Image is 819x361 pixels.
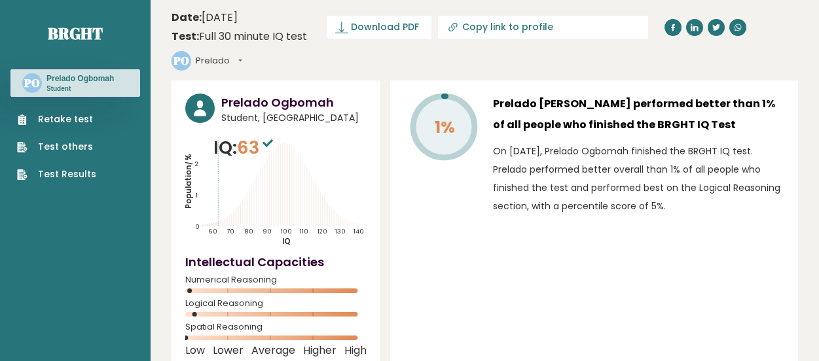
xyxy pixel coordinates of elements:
[17,167,96,181] a: Test Results
[435,116,455,139] tspan: 1%
[213,348,244,353] span: Lower
[282,236,291,247] tspan: IQ
[281,227,292,235] tspan: 100
[213,135,276,161] p: IQ:
[196,191,198,199] tspan: 1
[185,277,367,283] span: Numerical Reasoning
[172,29,307,44] div: Full 30 minute IQ test
[303,348,337,353] span: Higher
[183,154,194,209] tspan: Population/%
[172,10,238,26] time: [DATE]
[46,84,114,94] p: Student
[185,253,367,271] h4: Intellectual Capacities
[493,94,784,135] h3: Prelado [PERSON_NAME] performed better than 1% of all people who finished the BRGHT IQ Test
[335,227,346,235] tspan: 130
[24,75,40,90] text: PO
[172,10,202,25] b: Date:
[263,227,272,235] tspan: 90
[196,54,242,67] button: Prelado
[237,135,276,160] span: 63
[354,227,364,235] tspan: 140
[17,112,96,126] a: Retake test
[318,227,327,235] tspan: 120
[300,227,308,235] tspan: 110
[185,301,367,306] span: Logical Reasoning
[48,23,103,44] a: Brght
[344,348,367,353] span: High
[195,160,198,168] tspan: 2
[185,324,367,330] span: Spatial Reasoning
[172,29,199,44] b: Test:
[227,227,234,235] tspan: 70
[251,348,295,353] span: Average
[327,16,431,39] a: Download PDF
[221,111,367,125] span: Student, [GEOGRAPHIC_DATA]
[208,227,217,235] tspan: 60
[17,140,96,154] a: Test others
[221,94,367,111] h3: Prelado Ogbomah
[351,20,419,34] span: Download PDF
[245,227,253,235] tspan: 80
[173,53,189,68] text: PO
[493,142,784,215] p: On [DATE], Prelado Ogbomah finished the BRGHT IQ test. Prelado performed better overall than 1% o...
[46,73,114,84] h3: Prelado Ogbomah
[195,222,200,231] tspan: 0
[185,348,205,353] span: Low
